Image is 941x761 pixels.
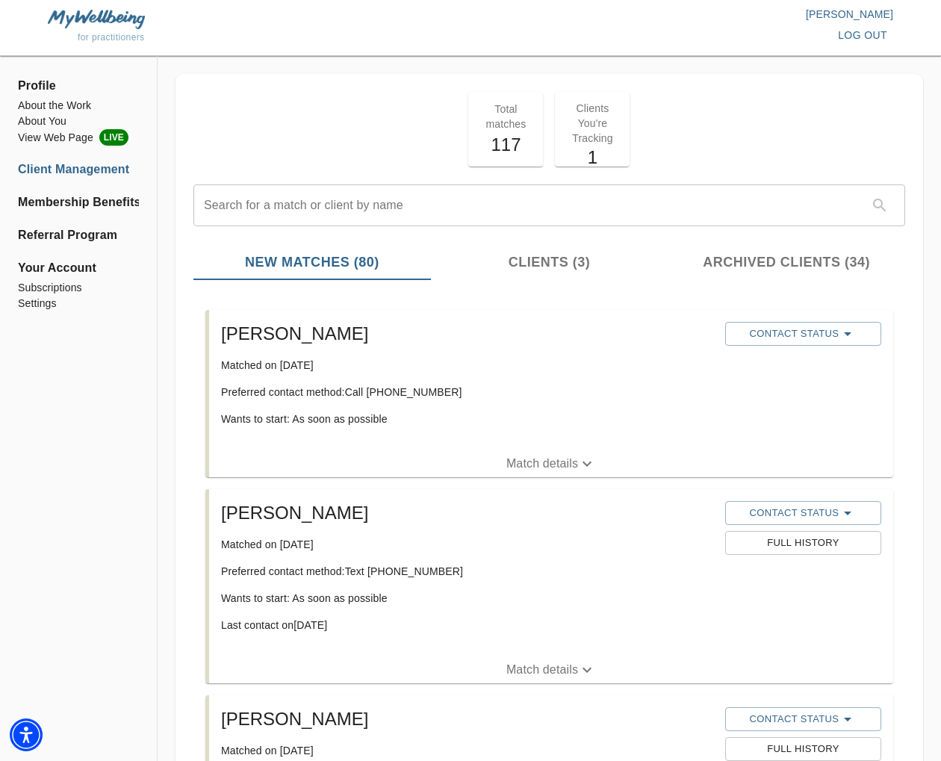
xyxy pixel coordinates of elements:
[733,535,874,552] span: Full History
[506,661,578,679] p: Match details
[470,7,893,22] p: [PERSON_NAME]
[221,618,713,633] p: Last contact on [DATE]
[677,252,896,273] span: Archived Clients (34)
[221,411,713,426] p: Wants to start: As soon as possible
[99,129,128,146] span: LIVE
[18,98,139,114] a: About the Work
[564,101,621,146] p: Clients You're Tracking
[18,114,139,129] a: About You
[18,129,139,146] li: View Web Page
[221,591,713,606] p: Wants to start: As soon as possible
[725,322,881,346] button: Contact Status
[18,129,139,146] a: View Web PageLIVE
[506,455,578,473] p: Match details
[725,501,881,525] button: Contact Status
[477,133,534,157] h5: 117
[725,707,881,731] button: Contact Status
[733,325,874,343] span: Contact Status
[18,280,139,296] a: Subscriptions
[733,741,874,758] span: Full History
[18,226,139,244] a: Referral Program
[10,718,43,751] div: Accessibility Menu
[221,743,713,758] p: Matched on [DATE]
[477,102,534,131] p: Total matches
[221,501,713,525] h5: [PERSON_NAME]
[564,146,621,170] h5: 1
[221,564,713,579] p: Preferred contact method: Text [PHONE_NUMBER]
[221,707,713,731] h5: [PERSON_NAME]
[221,385,713,400] p: Preferred contact method: Call [PHONE_NUMBER]
[221,358,713,373] p: Matched on [DATE]
[209,656,893,683] button: Match details
[48,10,145,28] img: MyWellbeing
[832,22,893,49] button: log out
[18,259,139,277] span: Your Account
[733,504,874,522] span: Contact Status
[221,537,713,552] p: Matched on [DATE]
[209,450,893,477] button: Match details
[838,26,887,45] span: log out
[78,32,145,43] span: for practitioners
[725,531,881,555] button: Full History
[221,322,713,346] h5: [PERSON_NAME]
[725,737,881,761] button: Full History
[733,710,874,728] span: Contact Status
[440,252,659,273] span: Clients (3)
[18,296,139,311] a: Settings
[202,252,422,273] span: New Matches (80)
[18,193,139,211] a: Membership Benefits
[18,161,139,178] a: Client Management
[18,77,139,95] span: Profile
